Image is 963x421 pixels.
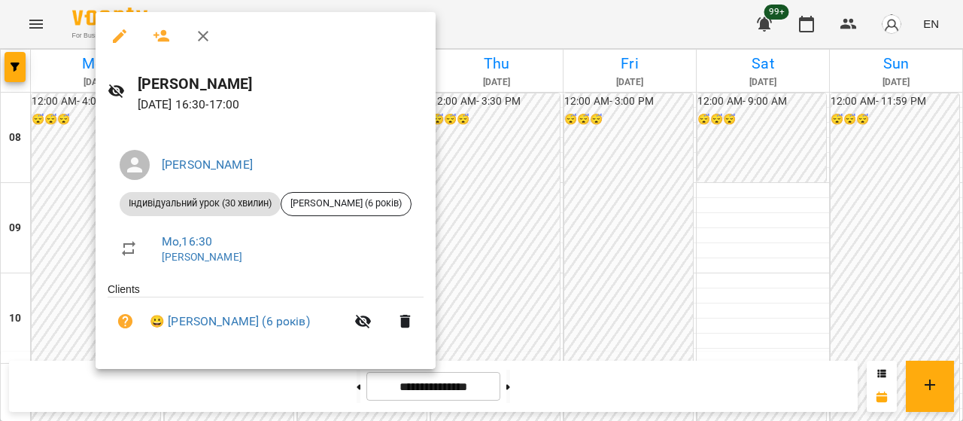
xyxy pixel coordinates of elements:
a: [PERSON_NAME] [162,251,242,263]
span: Індивідуальний урок (30 хвилин) [120,197,281,210]
a: [PERSON_NAME] [162,157,253,172]
div: [PERSON_NAME] (6 років) [281,192,412,216]
h6: [PERSON_NAME] [138,72,424,96]
a: Mo , 16:30 [162,234,212,249]
p: [DATE] 16:30 - 17:00 [138,96,424,114]
ul: Clients [108,282,424,352]
button: Unpaid. Bill the attendance? [108,304,144,340]
span: [PERSON_NAME] (6 років) [281,197,411,210]
a: 😀 [PERSON_NAME] (6 років) [150,313,310,331]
